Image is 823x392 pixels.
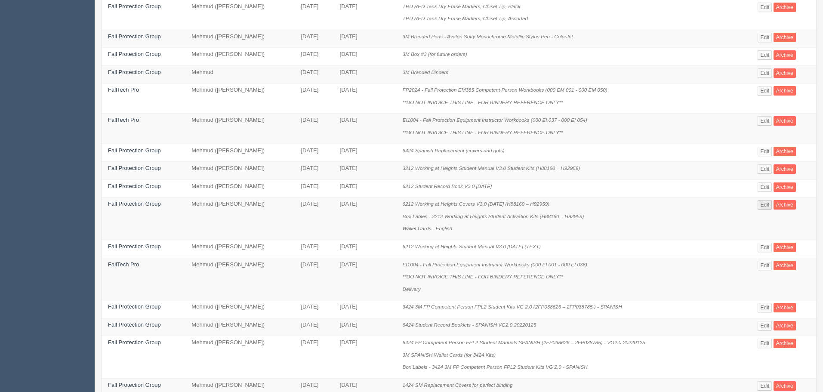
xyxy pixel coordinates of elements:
a: Edit [758,86,772,96]
a: Edit [758,381,772,391]
td: Mehmud ([PERSON_NAME]) [185,30,294,48]
td: Mehmud ([PERSON_NAME]) [185,336,294,379]
td: [DATE] [333,48,396,66]
td: Mehmud ([PERSON_NAME]) [185,83,294,114]
td: Mehmud ([PERSON_NAME]) [185,144,294,162]
i: 3424 3M FP Competent Person FPL2 Student Kits VG 2.0 (2FP038626 – 2FP038785 ) - SPANISH [403,304,622,309]
a: Edit [758,164,772,174]
td: [DATE] [294,83,333,114]
a: Archive [774,50,796,60]
i: 3M SPANISH Wallet Cards (for 3424 Kits) [403,352,496,358]
td: [DATE] [294,48,333,66]
a: Fall Protection Group [108,303,161,310]
td: Mehmud ([PERSON_NAME]) [185,162,294,180]
td: [DATE] [333,30,396,48]
td: [DATE] [294,258,333,300]
td: [DATE] [294,65,333,83]
td: [DATE] [333,162,396,180]
td: Mehmud ([PERSON_NAME]) [185,179,294,198]
i: 6212 Working at Heights Covers V3.0 [DATE] (H88160 – H92959) [403,201,550,207]
a: Fall Protection Group [108,339,161,346]
td: [DATE] [333,240,396,258]
i: EI1004 - Fall Protection Equipment Instructor Workbooks (000 EI 001 - 000 EI 036) [403,262,587,267]
a: Archive [774,381,796,391]
td: [DATE] [294,318,333,336]
a: Fall Protection Group [108,165,161,171]
a: Fall Protection Group [108,321,161,328]
td: [DATE] [294,30,333,48]
a: Archive [774,164,796,174]
a: Archive [774,243,796,252]
a: Fall Protection Group [108,183,161,189]
a: Edit [758,33,772,42]
td: Mehmud ([PERSON_NAME]) [185,48,294,66]
i: TRU RED Tank Dry Erase Markers, Chisel Tip, Black [403,3,521,9]
a: Edit [758,68,772,78]
a: Edit [758,261,772,270]
a: Fall Protection Group [108,382,161,388]
td: [DATE] [294,198,333,240]
i: Box Lables - 3212 Working at Heights Student Activation Kits (H88160 – H92959) [403,213,584,219]
td: [DATE] [333,65,396,83]
i: 3M Branded Pens - Avalon Softy Monochrome Metallic Stylus Pen - ColorJet [403,34,573,39]
td: [DATE] [333,144,396,162]
td: Mehmud ([PERSON_NAME]) [185,258,294,300]
a: Edit [758,3,772,12]
a: Fall Protection Group [108,3,161,9]
i: Box Labels - 3424 3M FP Competent Person FPL2 Student Kits VG 2.0 - SPANISH [403,364,588,370]
a: Edit [758,303,772,312]
td: [DATE] [294,144,333,162]
td: Mehmud ([PERSON_NAME]) [185,114,294,144]
i: 6424 Spanish Replacement (covers and guts) [403,148,505,153]
a: Edit [758,321,772,330]
a: Archive [774,68,796,78]
td: Mehmud ([PERSON_NAME]) [185,300,294,318]
i: Wallet Cards - English [403,225,452,231]
i: 3M Box #3 (for future orders) [403,51,467,57]
a: Fall Protection Group [108,201,161,207]
td: [DATE] [294,336,333,379]
a: Archive [774,200,796,210]
a: Edit [758,147,772,156]
td: [DATE] [294,114,333,144]
td: [DATE] [333,198,396,240]
a: Archive [774,182,796,192]
a: Archive [774,3,796,12]
td: [DATE] [294,240,333,258]
a: Edit [758,182,772,192]
td: Mehmud ([PERSON_NAME]) [185,240,294,258]
a: Archive [774,321,796,330]
td: [DATE] [333,179,396,198]
td: [DATE] [333,83,396,114]
td: [DATE] [333,114,396,144]
a: Fall Protection Group [108,147,161,154]
i: 3M Branded Binders [403,69,449,75]
i: 6424 Student Record Booklets - SPANISH VG2.0 20220125 [403,322,536,327]
a: Fall Protection Group [108,33,161,40]
td: [DATE] [333,258,396,300]
i: 1424 SM Replacement Covers for perfect binding [403,382,513,388]
a: Fall Protection Group [108,51,161,57]
a: Archive [774,33,796,42]
a: Edit [758,339,772,348]
i: 6424 FP Competent Person FPL2 Student Manuals SPANISH (2FP038626 – 2FP038785) - VG2.0 20220125 [403,340,645,345]
a: Edit [758,50,772,60]
td: Mehmud [185,65,294,83]
a: Archive [774,261,796,270]
a: Archive [774,303,796,312]
td: [DATE] [294,162,333,180]
a: FallTech Pro [108,86,139,93]
a: Edit [758,116,772,126]
i: 6212 Student Record Book V3.0 [DATE] [403,183,492,189]
i: **DO NOT INVOICE THIS LINE - FOR BINDERY REFERENCE ONLY** [403,130,563,135]
td: [DATE] [333,318,396,336]
i: 3212 Working at Heights Student Manual V3.0 Student Kits (H88160 – H92959) [403,165,580,171]
a: Archive [774,86,796,96]
a: Archive [774,147,796,156]
i: Delivery [403,286,421,292]
td: [DATE] [294,300,333,318]
i: **DO NOT INVOICE THIS LINE - FOR BINDERY REFERENCE ONLY** [403,274,563,279]
td: [DATE] [294,179,333,198]
a: FallTech Pro [108,261,139,268]
i: **DO NOT INVOICE THIS LINE - FOR BINDERY REFERENCE ONLY** [403,99,563,105]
